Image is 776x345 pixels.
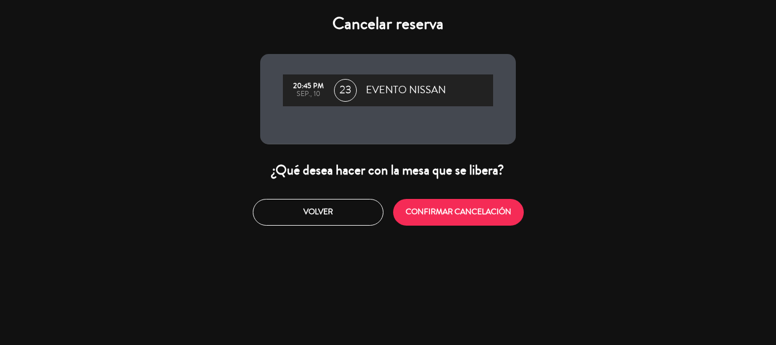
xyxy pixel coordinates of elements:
[366,82,446,99] span: EVENTO NISSAN
[260,14,516,34] h4: Cancelar reserva
[253,199,383,226] button: Volver
[334,79,357,102] span: 23
[289,82,328,90] div: 20:45 PM
[260,161,516,179] div: ¿Qué desea hacer con la mesa que se libera?
[393,199,524,226] button: CONFIRMAR CANCELACIÓN
[289,90,328,98] div: sep., 10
